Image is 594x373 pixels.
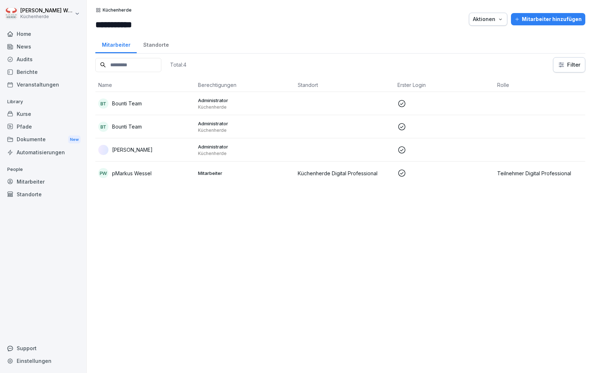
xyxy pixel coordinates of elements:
[103,8,132,13] p: Küchenherde
[20,8,73,14] p: [PERSON_NAME] Wessel
[198,170,292,176] p: Mitarbeiter
[198,127,292,133] p: Küchenherde
[4,175,83,188] a: Mitarbeiter
[95,78,195,92] th: Name
[511,13,585,25] button: Mitarbeiter hinzufügen
[295,78,395,92] th: Standort
[553,58,585,72] button: Filter
[4,188,83,201] a: Standorte
[473,15,503,23] div: Aktionen
[4,133,83,146] a: DokumenteNew
[469,13,507,26] button: Aktionen
[298,169,392,177] p: Küchenherde Digital Professional
[515,15,582,23] div: Mitarbeiter hinzufügen
[4,133,83,146] div: Dokumente
[112,146,153,154] p: [PERSON_NAME]
[4,66,83,78] a: Berichte
[112,123,142,130] p: Bounti Team
[68,135,81,144] div: New
[98,145,108,155] img: blkuibim9ggwy8x0ihyxhg17.png
[4,164,83,175] p: People
[395,78,494,92] th: Erster Login
[20,14,73,19] p: Küchenherde
[4,78,83,91] a: Veranstaltungen
[170,61,186,68] p: Total: 4
[198,143,292,150] p: Administrator
[198,151,292,156] p: Küchenherde
[98,168,108,178] div: pW
[494,78,594,92] th: Rolle
[195,78,295,92] th: Berechtigungen
[198,120,292,127] p: Administrator
[4,355,83,367] a: Einstellungen
[198,97,292,104] p: Administrator
[4,53,83,66] a: Audits
[137,35,175,53] a: Standorte
[4,96,83,108] p: Library
[497,169,591,177] p: Teilnehmer Digital Professional
[4,120,83,133] a: Pfade
[4,40,83,53] a: News
[95,35,137,53] a: Mitarbeiter
[98,122,108,132] div: BT
[4,146,83,159] a: Automatisierungen
[98,99,108,109] div: BT
[112,169,152,177] p: pMarkus Wessel
[558,61,581,68] div: Filter
[4,342,83,355] div: Support
[198,104,292,110] p: Küchenherde
[112,100,142,107] p: Bounti Team
[4,108,83,120] a: Kurse
[4,28,83,40] a: Home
